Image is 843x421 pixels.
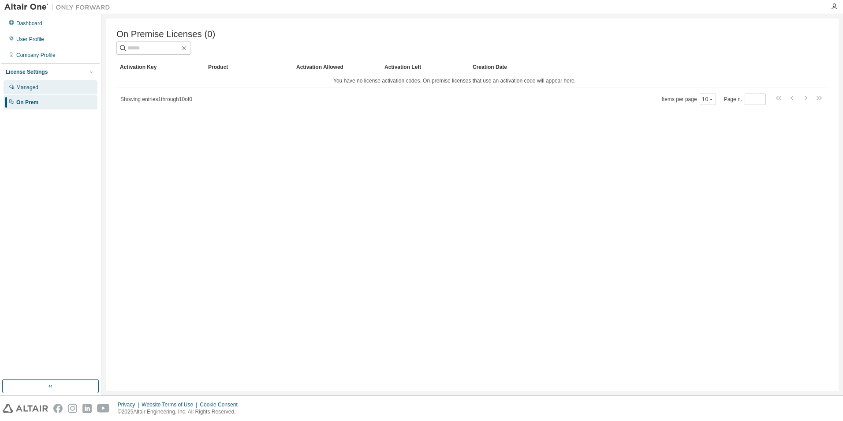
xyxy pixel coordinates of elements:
div: Activation Allowed [296,60,377,74]
div: Company Profile [16,52,56,59]
div: Creation Date [473,60,789,74]
div: Managed [16,84,38,91]
div: Cookie Consent [200,401,242,408]
div: License Settings [6,68,48,75]
div: Activation Left [384,60,466,74]
span: Items per page [662,94,716,105]
div: Dashboard [16,20,42,27]
p: © 2025 Altair Engineering, Inc. All Rights Reserved. [118,408,243,416]
img: instagram.svg [68,404,77,413]
span: Page n. [724,94,766,105]
img: linkedin.svg [82,404,92,413]
span: Showing entries 1 through 10 of 0 [120,96,192,102]
td: You have no license activation codes. On-premise licenses that use an activation code will appear... [116,74,793,87]
div: User Profile [16,36,44,43]
div: On Prem [16,99,38,106]
div: Website Terms of Use [142,401,200,408]
img: youtube.svg [97,404,110,413]
div: Activation Key [120,60,201,74]
img: Altair One [4,3,115,11]
img: facebook.svg [53,404,63,413]
div: Product [208,60,289,74]
img: altair_logo.svg [3,404,48,413]
span: On Premise Licenses (0) [116,29,215,39]
div: Privacy [118,401,142,408]
button: 10 [702,96,714,103]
